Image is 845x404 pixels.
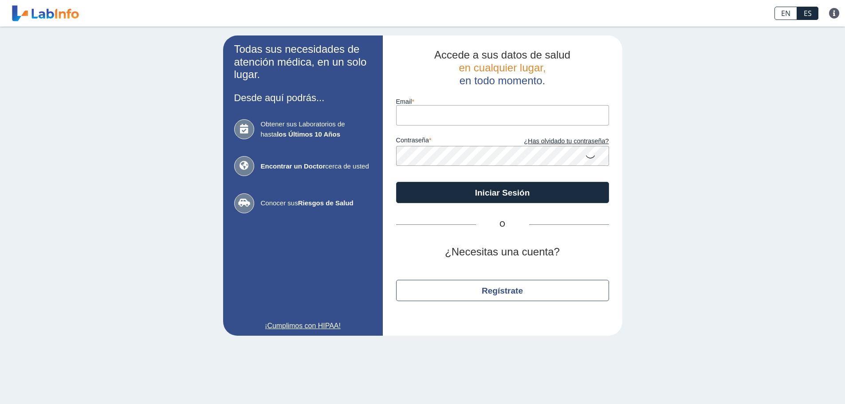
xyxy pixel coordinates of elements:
button: Regístrate [396,280,609,301]
b: Encontrar un Doctor [261,162,326,170]
b: Riesgos de Salud [298,199,354,207]
h2: Todas sus necesidades de atención médica, en un solo lugar. [234,43,372,81]
button: Iniciar Sesión [396,182,609,203]
span: Obtener sus Laboratorios de hasta [261,119,372,139]
span: O [476,219,529,230]
span: Conocer sus [261,198,372,208]
h2: ¿Necesitas una cuenta? [396,246,609,259]
b: los Últimos 10 Años [277,130,340,138]
a: ¡Cumplimos con HIPAA! [234,321,372,331]
label: contraseña [396,137,503,146]
a: EN [774,7,797,20]
label: email [396,98,609,105]
span: cerca de usted [261,161,372,172]
a: ¿Has olvidado tu contraseña? [503,137,609,146]
span: en cualquier lugar, [459,62,546,74]
a: ES [797,7,818,20]
h3: Desde aquí podrás... [234,92,372,103]
span: en todo momento. [460,75,545,86]
span: Accede a sus datos de salud [434,49,570,61]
